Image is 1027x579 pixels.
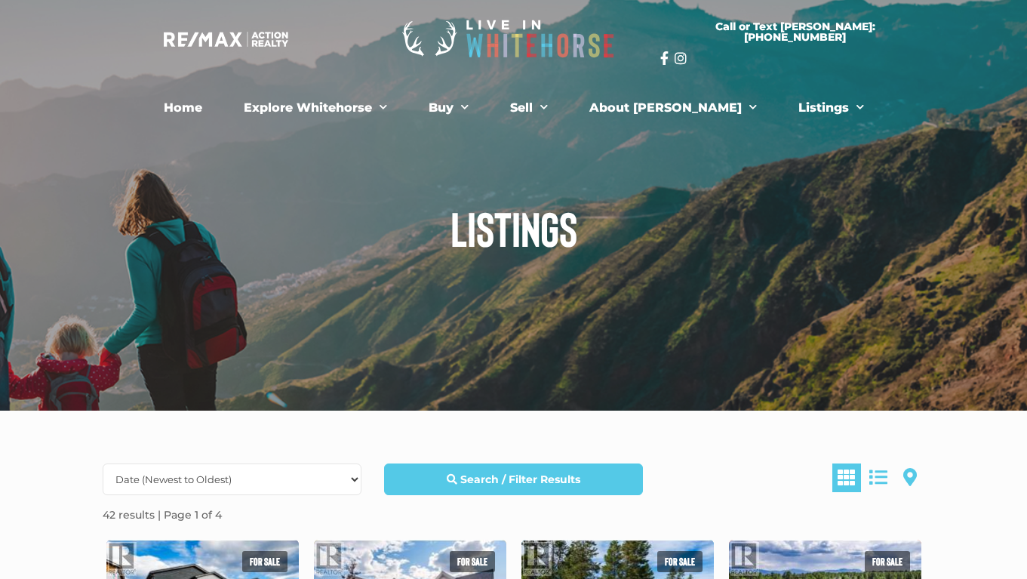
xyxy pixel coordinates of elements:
a: Call or Text [PERSON_NAME]: [PHONE_NUMBER] [660,12,930,51]
strong: Search / Filter Results [460,473,580,486]
span: For sale [865,551,910,572]
strong: 42 results | Page 1 of 4 [103,508,222,522]
span: For sale [450,551,495,572]
span: For sale [657,551,703,572]
span: For sale [242,551,287,572]
a: About [PERSON_NAME] [578,93,768,123]
span: Call or Text [PERSON_NAME]: [PHONE_NUMBER] [678,21,912,42]
a: Sell [499,93,559,123]
a: Search / Filter Results [384,464,643,495]
a: Home [152,93,214,123]
a: Explore Whitehorse [232,93,398,123]
a: Listings [787,93,875,123]
h1: Listings [91,204,936,252]
a: Buy [417,93,480,123]
nav: Menu [99,93,929,123]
